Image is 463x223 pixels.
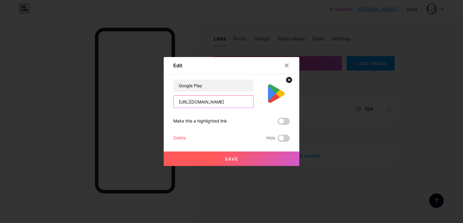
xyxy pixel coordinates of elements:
div: Make this a highlighted link [173,118,227,125]
div: Edit [173,62,182,69]
span: Save [225,156,238,161]
input: Title [174,79,253,91]
span: Hide [266,135,275,142]
input: URL [174,96,253,108]
button: Save [164,151,299,166]
img: link_thumbnail [261,79,290,108]
div: Delete [173,135,186,142]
